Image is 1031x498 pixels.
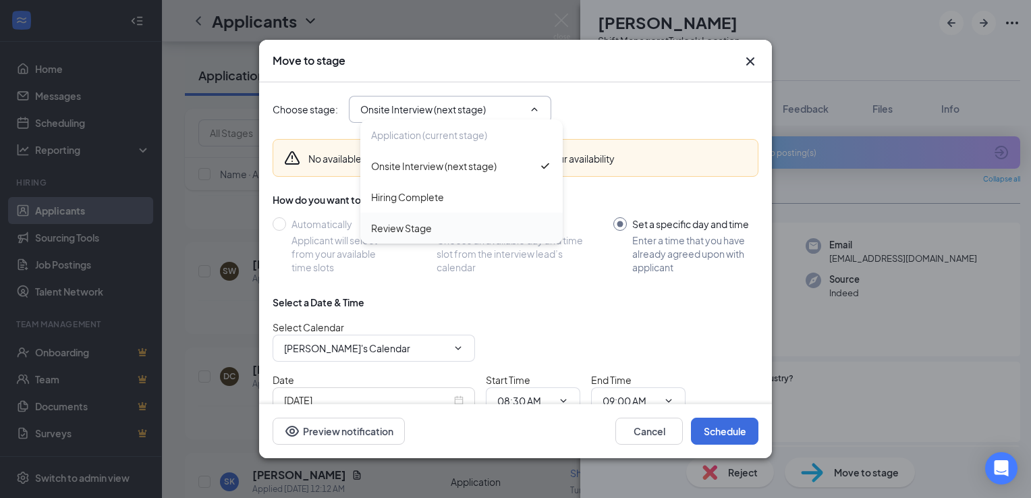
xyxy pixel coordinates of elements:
svg: ChevronDown [663,395,674,406]
svg: ChevronUp [529,104,540,115]
svg: Checkmark [538,159,552,173]
span: Start Time [486,374,530,386]
svg: Cross [742,53,758,70]
span: Select Calendar [273,321,344,333]
div: Application (current stage) [371,128,487,142]
span: End Time [591,374,632,386]
button: Cancel [615,418,683,445]
span: Choose stage : [273,102,338,117]
div: Select a Date & Time [273,296,364,309]
svg: ChevronDown [558,395,569,406]
div: No available time slots to automatically schedule. [308,152,615,165]
div: Hiring Complete [371,190,444,204]
input: Sep 16, 2025 [284,393,451,408]
input: End time [603,393,658,408]
svg: Eye [284,423,300,439]
button: Add your availability [528,152,615,165]
button: Preview notificationEye [273,418,405,445]
input: Start time [497,393,553,408]
div: Onsite Interview (next stage) [371,159,497,173]
button: Close [742,53,758,70]
svg: ChevronDown [453,343,464,354]
h3: Move to stage [273,53,345,68]
div: Open Intercom Messenger [985,452,1018,485]
div: How do you want to schedule time with the applicant? [273,193,758,206]
button: Schedule [691,418,758,445]
div: Review Stage [371,221,432,236]
span: Date [273,374,294,386]
svg: Warning [284,150,300,166]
